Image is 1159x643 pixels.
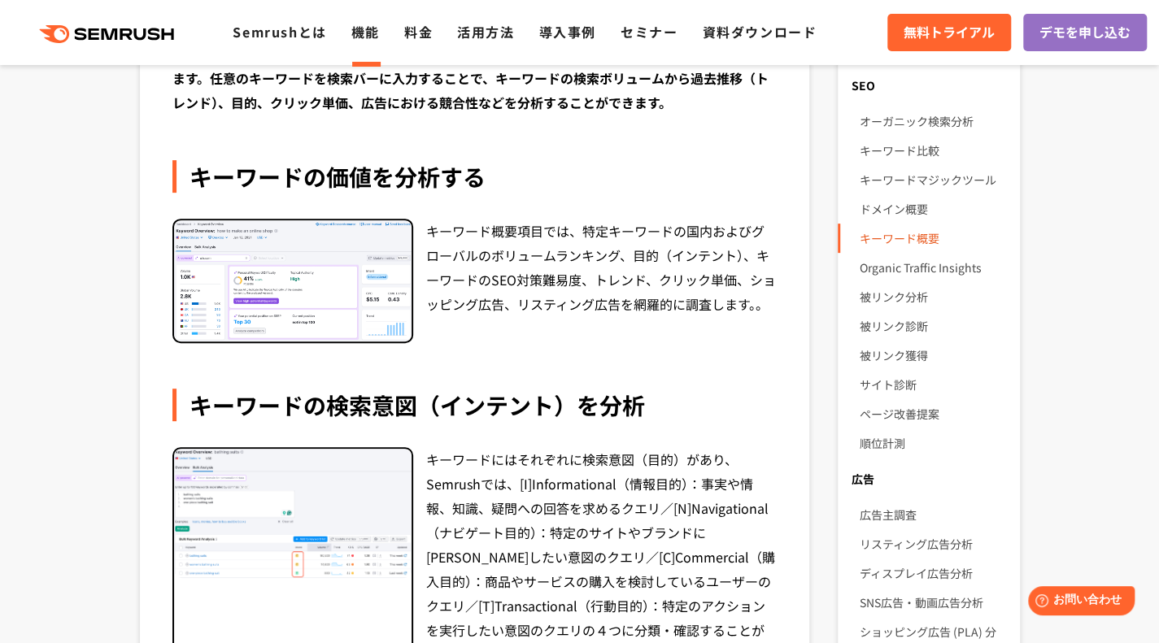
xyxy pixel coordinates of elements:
a: オーガニック検索分析 [859,106,1006,136]
a: キーワード概要 [859,224,1006,253]
a: セミナー [621,22,678,41]
a: 機能 [351,22,380,41]
a: 資料ダウンロード [702,22,817,41]
a: Semrushとは [233,22,326,41]
a: 被リンク診断 [859,311,1006,341]
div: 広告 [838,464,1019,493]
div: キーワードの検索意図（インテント）を分析 [172,389,778,421]
iframe: Help widget launcher [1014,580,1141,625]
a: キーワード比較 [859,136,1006,165]
a: ディスプレイ広告分析 [859,558,1006,588]
span: 無料トライアル [904,22,995,43]
a: 導入事例 [539,22,596,41]
a: サイト診断 [859,370,1006,399]
img: キーワードの検索意図（インテント）を分析 [174,449,412,579]
img: キーワードの価値を分析する [174,220,412,341]
a: 料金 [404,22,433,41]
a: 順位計測 [859,428,1006,458]
a: デモを申し込む [1023,14,1147,51]
span: デモを申し込む [1039,22,1131,43]
a: Organic Traffic Insights [859,253,1006,282]
a: SNS広告・動画広告分析 [859,588,1006,617]
div: SEO [838,71,1019,100]
div: キーワード概要では、キーワードの主要な指標を確認し、今後ターゲットになりうるかの分析に役立ちます。任意のキーワードを検索バーに入力することで、キーワードの検索ボリュームから過去推移（トレンド）、... [172,41,778,115]
div: キーワード概要項目では、特定キーワードの国内およびグローバルのボリュームランキング、目的（インテント）、キーワードのSEO対策難易度、トレンド、クリック単価、ショッピング広告、リスティング広告を... [426,219,778,343]
a: 広告主調査 [859,500,1006,529]
a: 被リンク分析 [859,282,1006,311]
a: ページ改善提案 [859,399,1006,428]
a: キーワードマジックツール [859,165,1006,194]
a: リスティング広告分析 [859,529,1006,558]
a: ドメイン概要 [859,194,1006,224]
a: 無料トライアル [887,14,1011,51]
a: 活用方法 [457,22,514,41]
div: キーワードの価値を分析する [172,160,778,193]
a: 被リンク獲得 [859,341,1006,370]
